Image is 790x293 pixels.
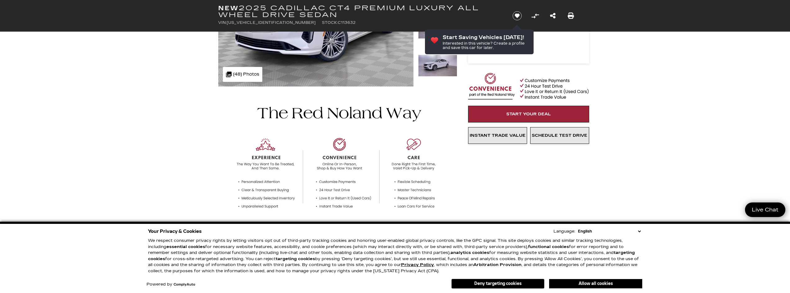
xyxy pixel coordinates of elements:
[510,11,524,21] button: Save vehicle
[418,55,457,77] img: New 2025 Crystal White Tricoat Cadillac Premium Luxury image 4
[451,279,544,289] button: Deny targeting cookies
[473,262,521,267] strong: Arbitration Provision
[470,133,526,138] span: Instant Trade Value
[474,47,583,55] a: Details
[148,250,635,261] strong: targeting cookies
[218,20,227,25] span: VIN:
[147,282,195,286] div: Powered by
[218,5,502,18] h1: 2025 Cadillac CT4 Premium Luxury All Wheel Drive Sedan
[223,67,262,82] div: (48) Photos
[749,206,782,213] span: Live Chat
[148,227,202,236] span: Your Privacy & Cookies
[468,127,527,144] a: Instant Trade Value
[401,262,434,267] a: Privacy Policy
[276,256,315,261] strong: targeting cookies
[553,229,575,233] div: Language:
[549,279,642,288] button: Allow all cookies
[322,20,338,25] span: Stock:
[218,4,239,12] strong: New
[148,238,642,274] p: We respect consumer privacy rights by letting visitors opt out of third-party tracking cookies an...
[468,106,589,122] a: Start Your Deal
[745,202,785,217] a: Live Chat
[532,133,587,138] span: Schedule Test Drive
[506,112,551,117] span: Start Your Deal
[530,11,540,20] button: Compare Vehicle
[576,228,642,234] select: Language Select
[338,20,355,25] span: C113632
[174,283,195,286] a: ComplyAuto
[468,147,589,245] iframe: YouTube video player
[450,250,489,255] strong: analytics cookies
[568,11,574,20] a: Print this New 2025 Cadillac CT4 Premium Luxury All Wheel Drive Sedan
[166,244,205,249] strong: essential cookies
[550,11,556,20] a: Share this New 2025 Cadillac CT4 Premium Luxury All Wheel Drive Sedan
[227,20,316,25] span: [US_VEHICLE_IDENTIFICATION_NUMBER]
[528,244,569,249] strong: functional cookies
[530,127,589,144] a: Schedule Test Drive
